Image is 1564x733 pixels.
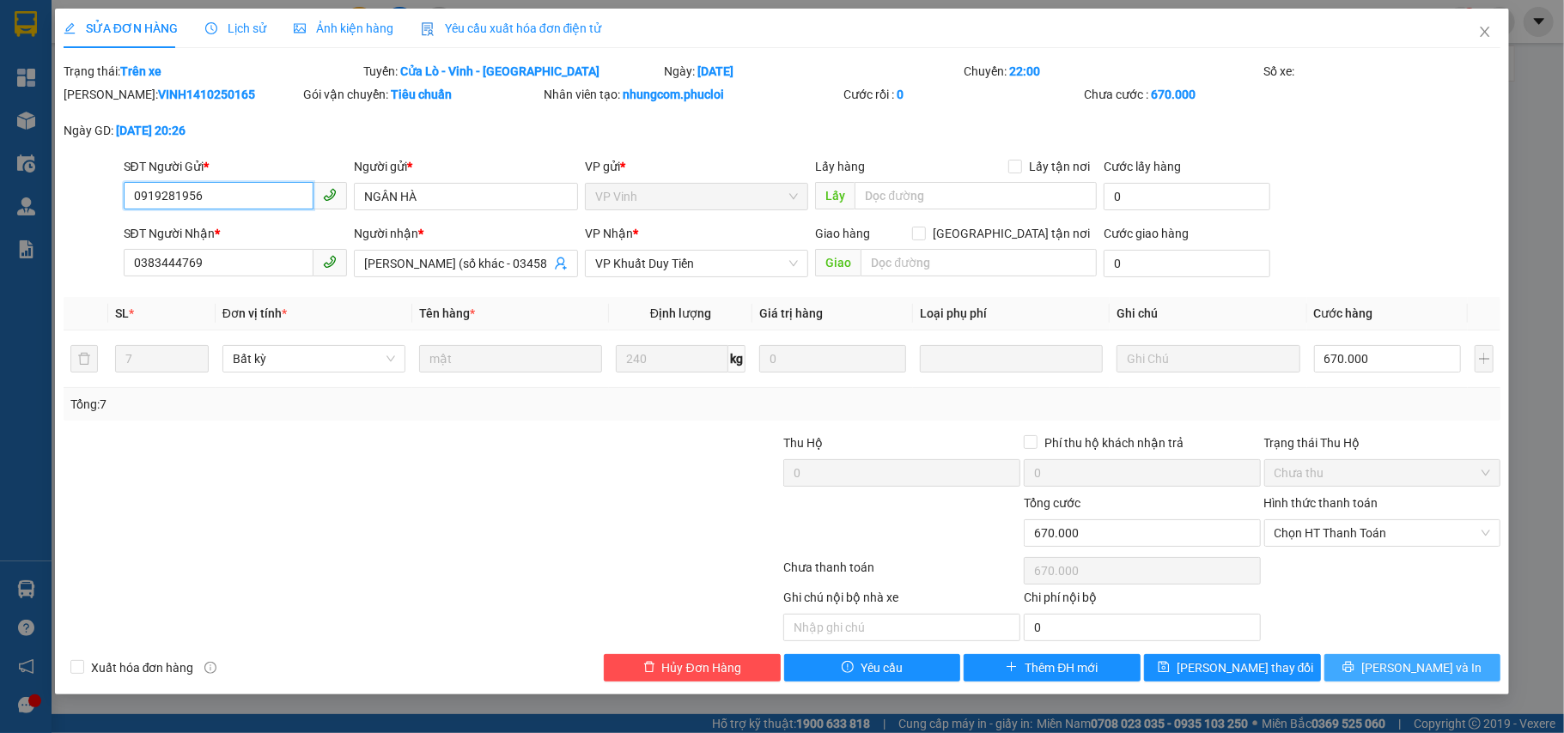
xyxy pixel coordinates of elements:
span: clock-circle [205,22,217,34]
span: Xuất hóa đơn hàng [84,658,201,677]
b: VINH1410250165 [158,88,255,101]
span: Chưa thu [1275,460,1491,486]
th: Loại phụ phí [913,297,1110,330]
div: Người nhận [354,224,578,243]
span: user-add [554,257,568,270]
img: logo.jpg [21,21,107,107]
button: deleteHủy Đơn Hàng [604,654,781,682]
span: [PERSON_NAME] và In [1361,658,1482,677]
div: Ngày GD: [64,121,301,140]
b: Cửa Lò - Vinh - [GEOGRAPHIC_DATA] [400,64,599,78]
div: Chưa cước : [1084,85,1321,104]
span: Lấy [815,182,855,209]
div: Chưa thanh toán [782,558,1022,588]
div: Chi phí nội bộ [1024,588,1261,614]
span: close [1478,25,1492,39]
input: Nhập ghi chú [783,614,1020,641]
div: Ghi chú nội bộ nhà xe [783,588,1020,614]
span: Lịch sử [205,21,266,35]
span: Giao hàng [815,227,870,240]
b: [DATE] [697,64,733,78]
label: Cước giao hàng [1104,227,1189,240]
div: SĐT Người Nhận [124,224,348,243]
div: Số xe: [1263,62,1503,81]
span: Cước hàng [1314,306,1373,320]
span: info-circle [204,662,216,674]
input: 0 [759,345,906,373]
span: Hủy Đơn Hàng [662,658,741,677]
b: 22:00 [1009,64,1040,78]
b: 0 [897,88,904,101]
button: printer[PERSON_NAME] và In [1324,654,1501,682]
li: [PERSON_NAME], [PERSON_NAME] [161,42,718,64]
b: nhungcom.phucloi [623,88,724,101]
div: Ngày: [662,62,962,81]
b: [DATE] 20:26 [116,124,186,137]
span: plus [1006,661,1018,675]
b: Trên xe [120,64,161,78]
span: Tổng cước [1024,496,1080,510]
span: VP Khuất Duy Tiến [595,251,799,276]
span: Giao [815,249,861,276]
span: SL [115,306,129,320]
div: Tuyến: [362,62,661,81]
b: Tiêu chuẩn [391,88,452,101]
span: [GEOGRAPHIC_DATA] tận nơi [926,224,1097,243]
div: Trạng thái: [62,62,362,81]
b: GỬI : VP Giải Phóng [21,124,232,153]
div: SĐT Người Gửi [124,157,348,176]
span: Bất kỳ [233,346,395,372]
div: Trạng thái Thu Hộ [1264,433,1501,452]
label: Cước lấy hàng [1104,160,1181,173]
span: Thêm ĐH mới [1025,658,1098,677]
button: exclamation-circleYêu cầu [784,654,961,682]
button: delete [70,345,98,373]
span: Tên hàng [419,306,475,320]
span: Lấy hàng [815,160,865,173]
button: Close [1461,9,1509,57]
span: Phí thu hộ khách nhận trả [1038,433,1190,452]
span: VP Nhận [585,227,633,240]
input: Dọc đường [861,249,1097,276]
span: save [1158,661,1170,675]
div: Tổng: 7 [70,395,605,414]
label: Hình thức thanh toán [1264,496,1378,510]
span: printer [1342,661,1354,675]
span: Ảnh kiện hàng [294,21,393,35]
th: Ghi chú [1110,297,1306,330]
li: Hotline: 02386655777, 02462925925, 0944789456 [161,64,718,85]
div: Người gửi [354,157,578,176]
img: icon [421,22,435,36]
button: plus [1475,345,1494,373]
span: phone [323,255,337,269]
div: Gói vận chuyển: [303,85,540,104]
span: Giá trị hàng [759,306,823,320]
span: Yêu cầu [861,658,903,677]
input: Cước lấy hàng [1104,183,1269,210]
span: edit [64,22,76,34]
span: Đơn vị tính [222,306,287,320]
input: Ghi Chú [1117,345,1299,373]
span: Chọn HT Thanh Toán [1275,520,1491,546]
span: Thu Hộ [783,436,823,450]
b: 670.000 [1151,88,1196,101]
span: delete [643,661,655,675]
span: Lấy tận nơi [1022,157,1097,176]
div: Chuyến: [962,62,1262,81]
span: [PERSON_NAME] thay đổi [1177,658,1314,677]
span: Yêu cầu xuất hóa đơn điện tử [421,21,602,35]
input: Dọc đường [855,182,1097,209]
span: picture [294,22,306,34]
span: SỬA ĐƠN HÀNG [64,21,178,35]
span: exclamation-circle [842,661,854,675]
button: save[PERSON_NAME] thay đổi [1144,654,1321,682]
input: Cước giao hàng [1104,250,1269,277]
span: phone [323,188,337,202]
span: Định lượng [650,306,711,320]
div: VP gửi [585,157,809,176]
button: plusThêm ĐH mới [964,654,1141,682]
span: kg [728,345,745,373]
input: VD: Bàn, Ghế [419,345,602,373]
div: Cước rồi : [843,85,1080,104]
div: Nhân viên tạo: [544,85,840,104]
